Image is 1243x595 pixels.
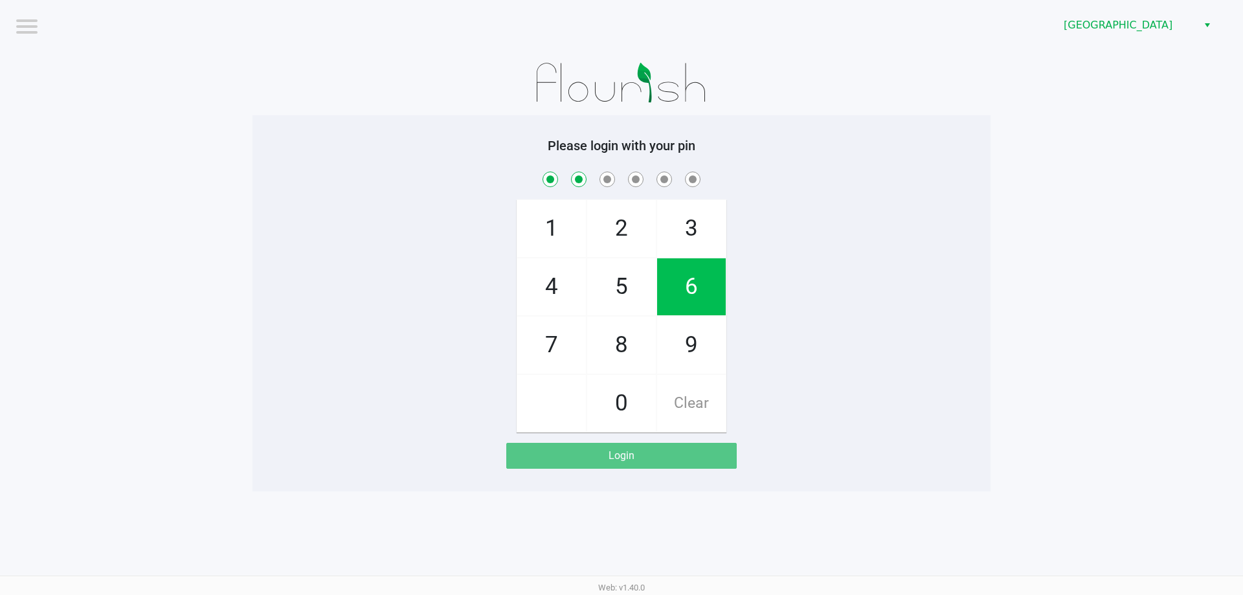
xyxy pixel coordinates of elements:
button: Select [1198,14,1216,37]
span: 9 [657,317,726,374]
span: Clear [657,375,726,432]
span: 6 [657,258,726,315]
span: 3 [657,200,726,257]
span: 5 [587,258,656,315]
h5: Please login with your pin [262,138,981,153]
span: 8 [587,317,656,374]
span: 0 [587,375,656,432]
span: 1 [517,200,586,257]
span: 4 [517,258,586,315]
span: 2 [587,200,656,257]
span: 7 [517,317,586,374]
span: [GEOGRAPHIC_DATA] [1064,17,1190,33]
span: Web: v1.40.0 [598,583,645,592]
